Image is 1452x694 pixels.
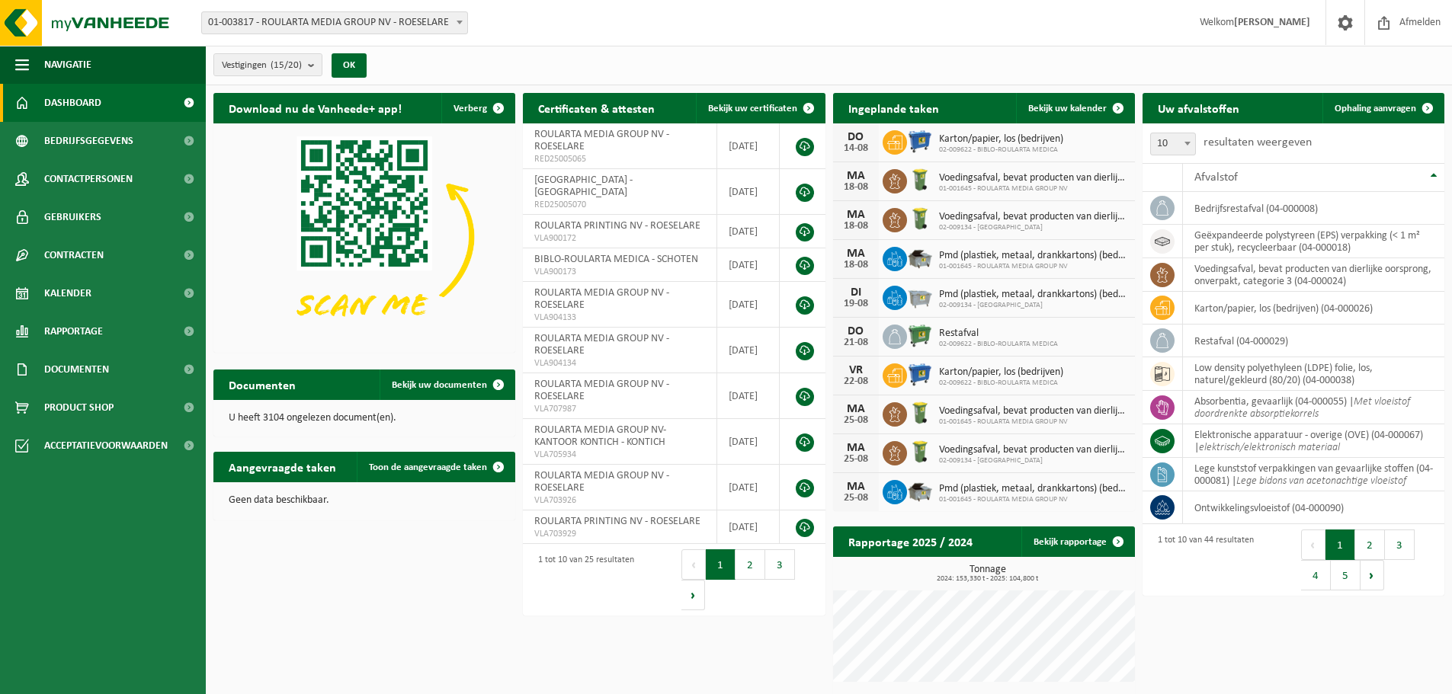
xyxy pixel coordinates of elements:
span: BIBLO-ROULARTA MEDICA - SCHOTEN [534,254,698,265]
div: MA [841,209,871,221]
span: ROULARTA MEDIA GROUP NV - ROESELARE [534,470,669,494]
span: Voedingsafval, bevat producten van dierlijke oorsprong, onverpakt, categorie 3 [939,405,1127,417]
td: [DATE] [717,282,780,328]
td: [DATE] [717,248,780,282]
span: Dashboard [44,84,101,122]
span: ROULARTA PRINTING NV - ROESELARE [534,516,700,527]
div: 25-08 [841,415,871,426]
button: Next [681,580,705,610]
div: MA [841,442,871,454]
img: WB-0140-HPE-GN-50 [907,167,933,193]
td: ontwikkelingsvloeistof (04-000090) [1183,491,1444,524]
td: [DATE] [717,169,780,215]
img: WB-5000-GAL-GY-01 [907,245,933,270]
td: geëxpandeerde polystyreen (EPS) verpakking (< 1 m² per stuk), recycleerbaar (04-000018) [1183,225,1444,258]
img: WB-2500-GAL-GY-01 [907,283,933,309]
span: VLA707987 [534,403,705,415]
h2: Download nu de Vanheede+ app! [213,93,417,123]
span: Kalender [44,274,91,312]
span: Toon de aangevraagde taken [369,462,487,472]
div: 18-08 [841,260,871,270]
h3: Tonnage [841,564,1135,583]
td: [DATE] [717,510,780,544]
span: VLA900172 [534,232,705,245]
strong: [PERSON_NAME] [1234,17,1310,28]
a: Bekijk uw certificaten [696,93,824,123]
h2: Certificaten & attesten [523,93,670,123]
div: 1 tot 10 van 44 resultaten [1150,528,1254,592]
span: RED25005065 [534,153,705,165]
h2: Documenten [213,369,311,399]
td: low density polyethyleen (LDPE) folie, los, naturel/gekleurd (80/20) (04-000038) [1183,357,1444,391]
p: Geen data beschikbaar. [229,495,500,506]
span: Bekijk uw documenten [392,380,487,390]
span: Contracten [44,236,104,274]
span: Vestigingen [222,54,302,77]
span: ROULARTA MEDIA GROUP NV-KANTOOR KONTICH - KONTICH [534,424,666,448]
button: Next [1361,560,1384,590]
span: VLA904134 [534,357,705,369]
span: 2024: 153,330 t - 2025: 104,800 t [841,575,1135,583]
img: WB-0140-HPE-GN-50 [907,206,933,232]
span: VLA703926 [534,494,705,507]
td: restafval (04-000029) [1183,325,1444,357]
h2: Uw afvalstoffen [1143,93,1255,123]
div: MA [841,170,871,182]
span: Navigatie [44,46,91,84]
div: 18-08 [841,221,871,232]
span: 01-001645 - ROULARTA MEDIA GROUP NV [939,495,1127,504]
span: 10 [1151,133,1195,155]
span: Gebruikers [44,198,101,236]
button: OK [332,53,367,78]
span: ROULARTA MEDIA GROUP NV - ROESELARE [534,333,669,357]
span: 02-009134 - [GEOGRAPHIC_DATA] [939,223,1127,232]
span: Rapportage [44,312,103,350]
p: U heeft 3104 ongelezen document(en). [229,413,500,424]
span: 01-003817 - ROULARTA MEDIA GROUP NV - ROESELARE [202,12,467,34]
span: 01-003817 - ROULARTA MEDIA GROUP NV - ROESELARE [201,11,468,34]
i: Met vloeistof doordrenkte absorptiekorrels [1194,396,1410,420]
span: Voedingsafval, bevat producten van dierlijke oorsprong, onverpakt, categorie 3 [939,211,1127,223]
h2: Aangevraagde taken [213,452,351,481]
button: 2 [1355,529,1385,560]
td: lege kunststof verpakkingen van gevaarlijke stoffen (04-000081) | [1183,458,1444,491]
div: MA [841,248,871,260]
button: Previous [681,549,706,580]
span: Bedrijfsgegevens [44,122,133,160]
img: WB-0140-HPE-GN-50 [907,400,933,426]
a: Bekijk rapportage [1021,526,1133,557]
span: VLA703929 [534,528,705,540]
span: Product Shop [44,389,114,427]
span: 02-009134 - [GEOGRAPHIC_DATA] [939,301,1127,310]
span: ROULARTA MEDIA GROUP NV - ROESELARE [534,129,669,152]
button: Vestigingen(15/20) [213,53,322,76]
span: Acceptatievoorwaarden [44,427,168,465]
span: Karton/papier, los (bedrijven) [939,366,1063,379]
img: WB-0660-HPE-GN-04 [907,322,933,348]
td: elektronische apparatuur - overige (OVE) (04-000067) | [1183,424,1444,458]
td: bedrijfsrestafval (04-000008) [1183,192,1444,225]
a: Ophaling aanvragen [1322,93,1443,123]
td: karton/papier, los (bedrijven) (04-000026) [1183,292,1444,325]
span: VLA900173 [534,266,705,278]
div: 21-08 [841,337,871,348]
span: ROULARTA PRINTING NV - ROESELARE [534,220,700,232]
div: 18-08 [841,182,871,193]
span: Restafval [939,328,1058,340]
div: DO [841,131,871,143]
div: MA [841,481,871,493]
div: 14-08 [841,143,871,154]
i: Lege bidons van acetonachtige vloeistof [1236,475,1406,487]
img: WB-0660-HPE-BE-01 [907,128,933,154]
span: VLA904133 [534,312,705,324]
td: [DATE] [717,328,780,373]
a: Bekijk uw kalender [1016,93,1133,123]
span: 01-001645 - ROULARTA MEDIA GROUP NV [939,184,1127,193]
span: Afvalstof [1194,171,1238,184]
td: [DATE] [717,123,780,169]
div: MA [841,403,871,415]
span: [GEOGRAPHIC_DATA] - [GEOGRAPHIC_DATA] [534,174,633,198]
span: 02-009622 - BIBLO-ROULARTA MEDICA [939,379,1063,388]
i: elektrisch/elektronisch materiaal [1199,442,1340,453]
div: 19-08 [841,299,871,309]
